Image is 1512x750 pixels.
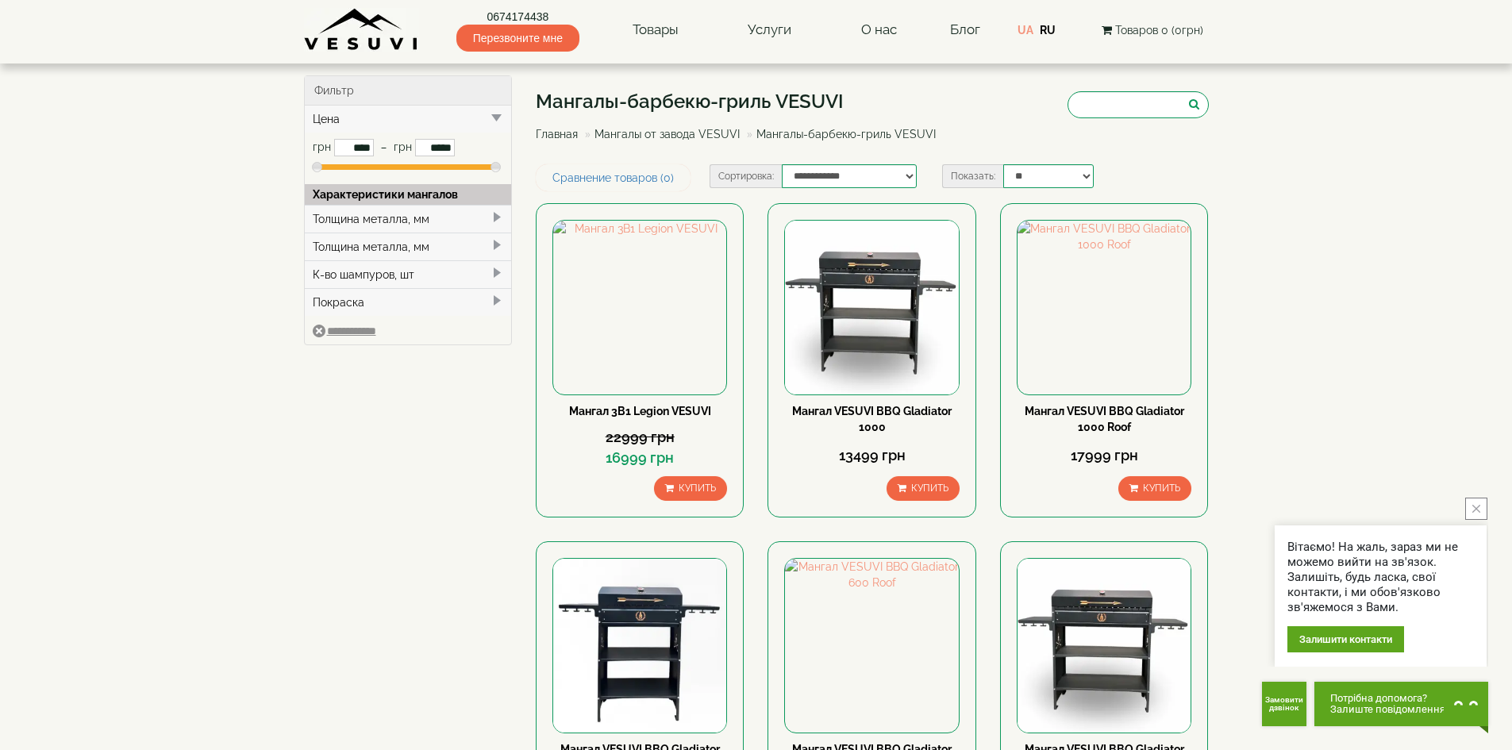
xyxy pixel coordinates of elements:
[536,91,948,112] h1: Мангалы-барбекю-гриль VESUVI
[911,483,948,494] span: Купить
[305,76,512,106] div: Фильтр
[1018,559,1191,732] img: Мангал VESUVI BBQ Gladiator 800
[305,205,512,233] div: Толщина металла, мм
[552,427,727,448] div: 22999 грн
[1265,696,1303,712] span: Замовити дзвінок
[553,221,726,394] img: Мангал 3В1 Legion VESUVI
[845,12,913,48] a: О нас
[743,126,936,142] li: Мангалы-барбекю-гриль VESUVI
[950,21,980,37] a: Блог
[305,184,512,205] div: Характеристики мангалов
[305,288,512,316] div: Покраска
[594,128,740,140] a: Мангалы от завода VESUVI
[313,140,331,153] span: грн
[1097,21,1208,39] button: Товаров 0 (0грн)
[617,12,694,48] a: Товары
[1330,704,1445,715] span: Залиште повідомлення
[381,140,387,153] span: –
[456,25,579,52] span: Перезвоните мне
[887,476,960,501] button: Купить
[732,12,807,48] a: Услуги
[305,106,512,133] div: Цена
[942,164,1003,188] label: Показать:
[1018,24,1033,37] a: UA
[1118,476,1191,501] button: Купить
[1262,682,1306,726] button: Get Call button
[305,233,512,260] div: Толщина металла, мм
[710,164,782,188] label: Сортировка:
[394,140,412,153] span: грн
[654,476,727,501] button: Купить
[785,559,958,732] img: Мангал VESUVI BBQ Gladiator 600 Roof
[1287,540,1474,615] div: Вітаємо! На жаль, зараз ми не можемо вийти на зв'язок. Залишіть, будь ласка, свої контакти, і ми ...
[1330,693,1445,704] span: Потрібна допомога?
[792,405,952,433] a: Мангал VESUVI BBQ Gladiator 1000
[1287,626,1404,652] div: Залишити контакти
[1115,24,1203,37] span: Товаров 0 (0грн)
[1018,221,1191,394] img: Мангал VESUVI BBQ Gladiator 1000 Roof
[1040,24,1056,37] a: RU
[553,559,726,732] img: Мангал VESUVI BBQ Gladiator 600
[784,445,959,466] div: 13499 грн
[785,221,958,394] img: Мангал VESUVI BBQ Gladiator 1000
[536,164,691,191] a: Сравнение товаров (0)
[552,448,727,468] div: 16999 грн
[679,483,716,494] span: Купить
[456,9,579,25] a: 0674174438
[1314,682,1488,726] button: Chat button
[536,128,578,140] a: Главная
[305,260,512,288] div: К-во шампуров, шт
[1465,498,1487,520] button: close button
[1017,445,1191,466] div: 17999 грн
[569,405,711,417] a: Мангал 3В1 Legion VESUVI
[304,8,419,52] img: Завод VESUVI
[1025,405,1184,433] a: Мангал VESUVI BBQ Gladiator 1000 Roof
[1143,483,1180,494] span: Купить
